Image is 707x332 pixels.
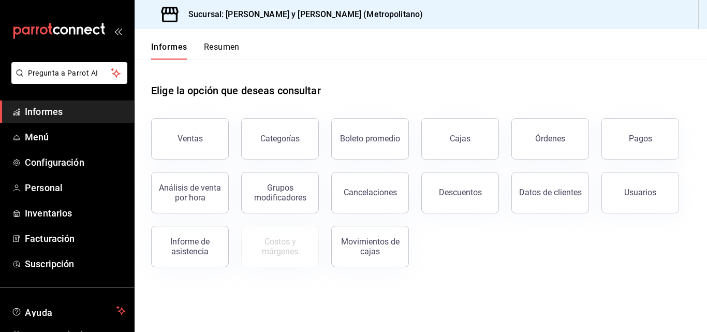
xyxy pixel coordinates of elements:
font: Informes [25,106,63,117]
font: Ventas [178,134,203,143]
button: Ventas [151,118,229,160]
button: Descuentos [421,172,499,213]
font: Categorías [260,134,300,143]
button: Movimientos de cajas [331,226,409,267]
button: Pregunta a Parrot AI [11,62,127,84]
button: abrir_cajón_menú [114,27,122,35]
font: Resumen [204,42,240,52]
font: Sucursal: [PERSON_NAME] y [PERSON_NAME] (Metropolitano) [188,9,423,19]
font: Pagos [629,134,652,143]
button: Datos de clientes [511,172,589,213]
button: Grupos modificadores [241,172,319,213]
font: Inventarios [25,208,72,219]
a: Pregunta a Parrot AI [7,75,127,86]
button: Usuarios [601,172,679,213]
font: Pregunta a Parrot AI [28,69,98,77]
button: Cajas [421,118,499,160]
font: Configuración [25,157,84,168]
font: Cajas [450,134,470,143]
button: Contrata inventarios para ver este informe [241,226,319,267]
font: Descuentos [439,187,482,197]
button: Categorías [241,118,319,160]
font: Usuarios [624,187,656,197]
font: Cancelaciones [344,187,397,197]
div: pestañas de navegación [151,41,240,60]
font: Suscripción [25,258,74,269]
font: Movimientos de cajas [341,237,400,256]
button: Análisis de venta por hora [151,172,229,213]
font: Órdenes [535,134,565,143]
font: Elige la opción que deseas consultar [151,84,321,97]
font: Boleto promedio [340,134,400,143]
font: Facturación [25,233,75,244]
font: Informes [151,42,187,52]
font: Datos de clientes [519,187,582,197]
button: Pagos [601,118,679,160]
font: Análisis de venta por hora [159,183,221,203]
font: Personal [25,182,63,193]
button: Órdenes [511,118,589,160]
font: Informe de asistencia [170,237,210,256]
button: Boleto promedio [331,118,409,160]
font: Menú [25,132,49,142]
font: Ayuda [25,307,53,318]
font: Costos y márgenes [262,237,298,256]
button: Cancelaciones [331,172,409,213]
button: Informe de asistencia [151,226,229,267]
font: Grupos modificadores [254,183,306,203]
